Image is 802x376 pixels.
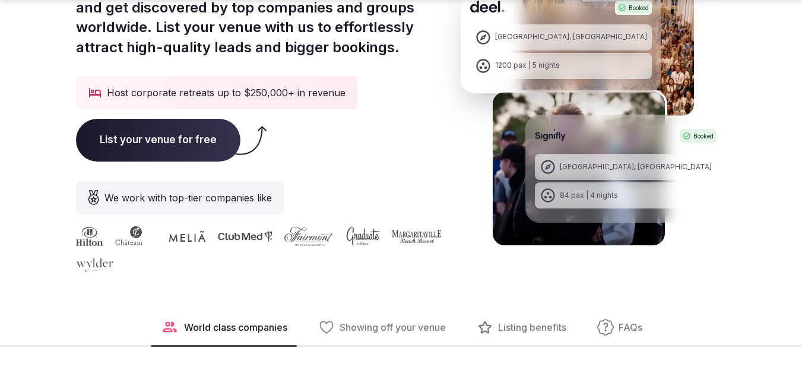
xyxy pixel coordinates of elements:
button: Showing off your venue [309,309,455,345]
div: 1200 pax | 5 nights [495,61,560,71]
button: World class companies [151,309,297,345]
span: List your venue for free [76,119,240,162]
div: Host corporate retreats up to $250,000+ in revenue [76,76,357,109]
div: We work with top-tier companies like [76,181,284,214]
button: FAQs [588,309,652,345]
button: Listing benefits [467,309,576,345]
span: Showing off your venue [340,321,446,334]
div: Booked [680,129,717,143]
div: [GEOGRAPHIC_DATA], [GEOGRAPHIC_DATA] [495,32,647,42]
img: Signifly Portugal Retreat [490,90,667,247]
span: World class companies [184,321,287,334]
span: FAQs [619,321,642,334]
a: List your venue for free [76,134,240,146]
span: Listing benefits [498,321,566,334]
div: [GEOGRAPHIC_DATA], [GEOGRAPHIC_DATA] [560,162,712,172]
div: 84 pax | 4 nights [560,191,618,201]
